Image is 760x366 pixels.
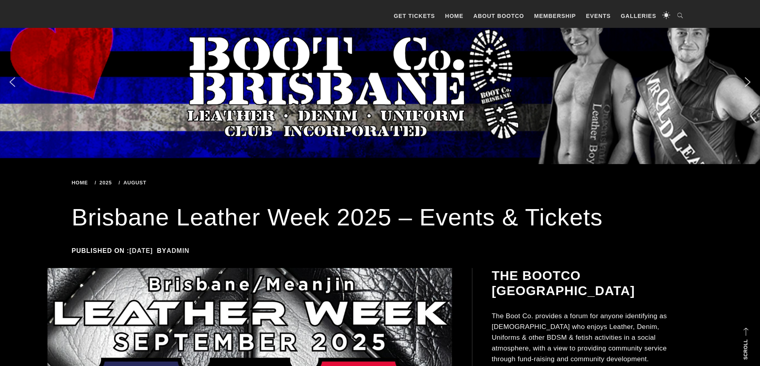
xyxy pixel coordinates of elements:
a: admin [166,247,189,254]
img: next arrow [741,76,754,88]
h2: The BootCo [GEOGRAPHIC_DATA] [492,268,687,299]
span: Published on : [72,247,157,254]
strong: Scroll [743,339,748,360]
a: Home [441,4,468,28]
a: Galleries [617,4,660,28]
a: Home [72,180,91,186]
div: Breadcrumbs [72,180,308,186]
p: The Boot Co. provides a forum for anyone identifying as [DEMOGRAPHIC_DATA] who enjoys Leather, De... [492,311,687,365]
h1: Brisbane Leather Week 2025 – Events & Tickets [72,202,689,233]
a: [DATE] [129,247,153,254]
a: Membership [530,4,580,28]
a: About BootCo [470,4,528,28]
a: GET TICKETS [390,4,439,28]
a: Events [582,4,615,28]
a: August [118,180,149,186]
a: 2025 [95,180,114,186]
img: previous arrow [6,76,19,88]
span: by [157,247,193,254]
